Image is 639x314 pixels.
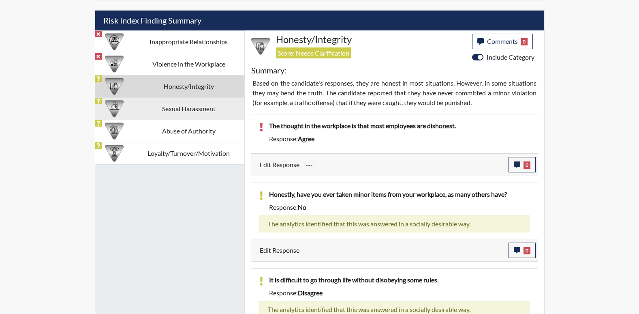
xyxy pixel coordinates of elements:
h5: Risk Index Finding Summary [95,11,544,30]
span: 0 [524,247,530,254]
img: CATEGORY%20ICON-26.eccbb84f.png [105,55,124,73]
td: Abuse of Authority [133,120,244,142]
span: 0 [521,38,528,45]
p: The thought in the workplace is that most employees are dishonest. [269,121,530,131]
div: The analytics identified that this was answered in a socially desirable way. [259,215,530,232]
td: Inappropriate Relationships [133,30,244,53]
label: Edit Response [260,243,299,258]
span: Score: Needs Clarification [276,47,351,58]
img: CATEGORY%20ICON-23.dd685920.png [105,99,124,118]
div: Response: [263,202,536,212]
p: Based on the candidate's responses, they are honest in most situations. However, in some situatio... [252,78,536,108]
img: CATEGORY%20ICON-17.40ef8247.png [105,144,124,163]
td: Sexual Harassment [133,97,244,120]
button: Comments0 [472,34,533,49]
label: Edit Response [260,157,299,172]
div: Response: [263,134,536,144]
button: 0 [509,243,536,258]
p: Honestly, have you ever taken minor items from your workplace, as many others have? [269,189,530,199]
h4: Honesty/Integrity [276,34,466,45]
span: 0 [524,161,530,169]
span: Comments [487,37,518,45]
div: Response: [263,288,536,298]
span: agree [298,135,314,142]
td: Loyalty/Turnover/Motivation [133,142,244,164]
span: disagree [298,289,323,297]
h5: Summary: [251,65,286,75]
div: Update the test taker's response, the change might impact the score [299,243,509,258]
p: It is difficult to go through life without disobeying some rules. [269,275,530,285]
td: Honesty/Integrity [133,75,244,97]
img: CATEGORY%20ICON-11.a5f294f4.png [105,77,124,96]
label: Include Category [487,52,534,62]
img: CATEGORY%20ICON-01.94e51fac.png [105,122,124,140]
img: CATEGORY%20ICON-11.a5f294f4.png [251,37,270,56]
span: no [298,203,306,211]
td: Violence in the Workplace [133,53,244,75]
div: Update the test taker's response, the change might impact the score [299,157,509,172]
img: CATEGORY%20ICON-14.139f8ef7.png [105,32,124,51]
button: 0 [509,157,536,172]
